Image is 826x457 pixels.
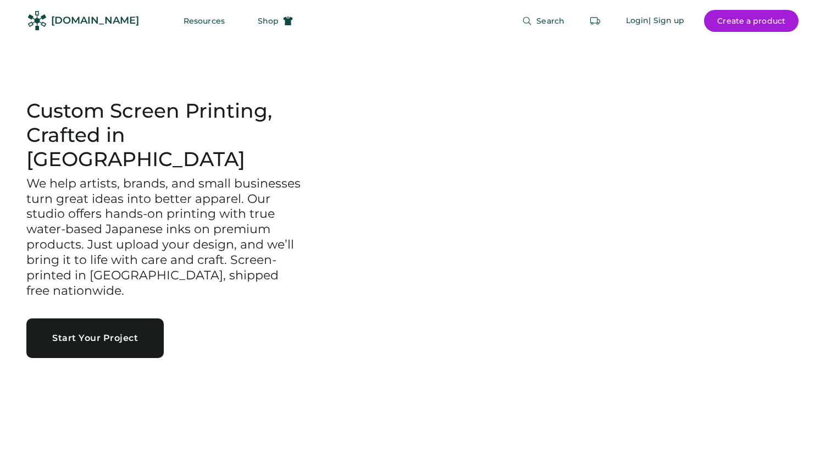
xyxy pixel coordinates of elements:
[626,15,649,26] div: Login
[536,17,564,25] span: Search
[584,10,606,32] button: Retrieve an order
[509,10,578,32] button: Search
[27,11,47,30] img: Rendered Logo - Screens
[26,318,164,358] button: Start Your Project
[51,14,139,27] div: [DOMAIN_NAME]
[648,15,684,26] div: | Sign up
[26,99,304,172] h1: Custom Screen Printing, Crafted in [GEOGRAPHIC_DATA]
[245,10,306,32] button: Shop
[26,176,304,299] h3: We help artists, brands, and small businesses turn great ideas into better apparel. Our studio of...
[704,10,799,32] button: Create a product
[170,10,238,32] button: Resources
[258,17,279,25] span: Shop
